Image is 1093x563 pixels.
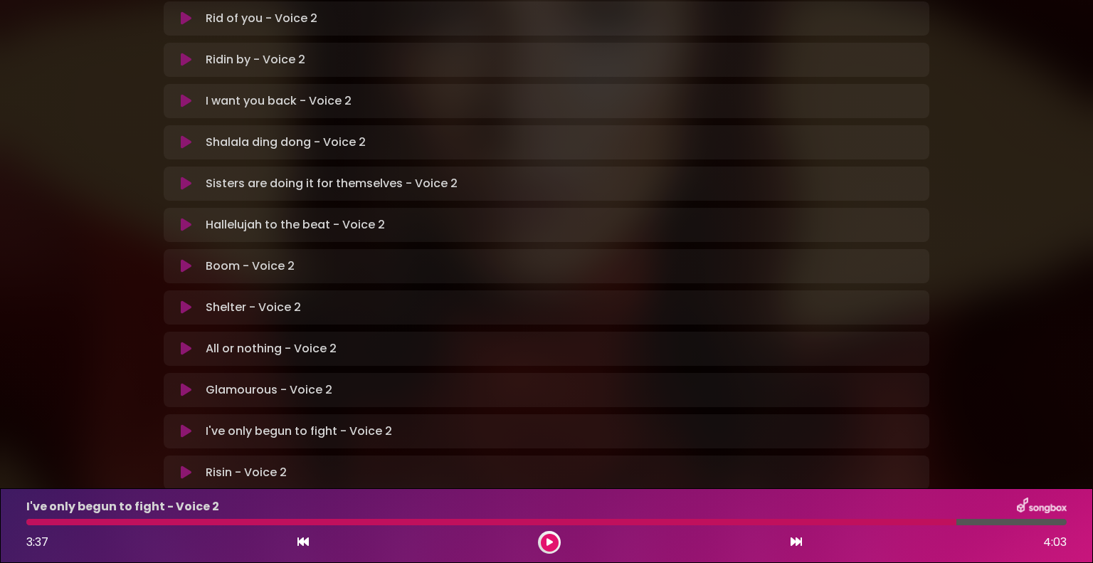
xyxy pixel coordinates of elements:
[206,93,352,110] p: I want you back - Voice 2
[206,423,392,440] p: I've only begun to fight - Voice 2
[206,134,366,151] p: Shalala ding dong - Voice 2
[206,175,458,192] p: Sisters are doing it for themselves - Voice 2
[206,299,301,316] p: Shelter - Voice 2
[206,10,317,27] p: Rid of you - Voice 2
[26,498,219,515] p: I've only begun to fight - Voice 2
[206,258,295,275] p: Boom - Voice 2
[26,534,48,550] span: 3:37
[206,216,385,233] p: Hallelujah to the beat - Voice 2
[1017,498,1067,516] img: songbox-logo-white.png
[206,382,332,399] p: Glamourous - Voice 2
[206,464,287,481] p: Risin - Voice 2
[1043,534,1067,551] span: 4:03
[206,340,337,357] p: All or nothing - Voice 2
[206,51,305,68] p: Ridin by - Voice 2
